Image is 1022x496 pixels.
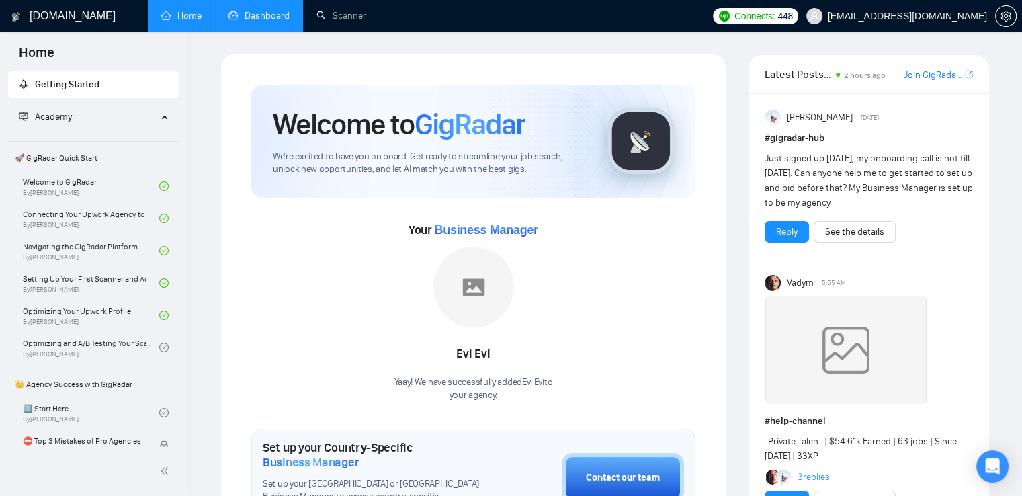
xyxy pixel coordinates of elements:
[9,371,178,398] span: 👑 Agency Success with GigRadar
[8,71,179,98] li: Getting Started
[11,6,21,28] img: logo
[23,171,159,201] a: Welcome to GigRadarBy[PERSON_NAME]
[765,131,973,146] h1: # gigradar-hub
[19,112,28,121] span: fund-projection-screen
[433,247,514,327] img: placeholder.png
[797,470,829,484] a: 3replies
[995,11,1017,22] a: setting
[965,69,973,79] span: export
[844,71,886,80] span: 2 hours ago
[765,221,809,243] button: Reply
[160,464,173,478] span: double-left
[23,204,159,233] a: Connecting Your Upwork Agency to GigRadarBy[PERSON_NAME]
[23,268,159,298] a: Setting Up Your First Scanner and Auto-BidderBy[PERSON_NAME]
[161,10,202,22] a: homeHome
[776,224,798,239] a: Reply
[409,222,538,237] span: Your
[765,414,973,429] h1: # help-channel
[159,278,169,288] span: check-circle
[996,11,1016,22] span: setting
[8,43,65,71] span: Home
[786,110,852,125] span: [PERSON_NAME]
[23,398,159,427] a: 1️⃣ Start HereBy[PERSON_NAME]
[814,221,896,243] button: See the details
[861,112,879,124] span: [DATE]
[765,436,957,462] span: - | $54.61k Earned | 63 jobs | Since [DATE] | 33XP
[19,79,28,89] span: rocket
[822,277,846,289] span: 5:55 AM
[904,68,962,83] a: Join GigRadar Slack Community
[263,440,495,470] h1: Set up your Country-Specific
[765,110,781,126] img: Anisuzzaman Khan
[159,343,169,352] span: check-circle
[734,9,775,24] span: Connects:
[35,79,99,90] span: Getting Started
[415,106,525,142] span: GigRadar
[765,275,781,291] img: Vadym
[825,224,884,239] a: See the details
[9,144,178,171] span: 🚀 GigRadar Quick Start
[23,434,146,448] span: ⛔ Top 3 Mistakes of Pro Agencies
[35,111,72,122] span: Academy
[394,376,552,402] div: Yaay! We have successfully added Evi Evi to
[23,300,159,330] a: Optimizing Your Upwork ProfileBy[PERSON_NAME]
[434,223,538,237] span: Business Manager
[159,214,169,223] span: check-circle
[23,333,159,362] a: Optimizing and A/B Testing Your Scanner for Better ResultsBy[PERSON_NAME]
[159,181,169,191] span: check-circle
[23,236,159,265] a: Navigating the GigRadar PlatformBy[PERSON_NAME]
[228,10,290,22] a: dashboardDashboard
[765,66,832,83] span: Latest Posts from the GigRadar Community
[394,389,552,402] p: your agency .
[19,111,72,122] span: Academy
[810,11,819,21] span: user
[273,151,585,176] span: We're excited to have you on board. Get ready to streamline your job search, unlock new opportuni...
[995,5,1017,27] button: setting
[719,11,730,22] img: upwork-logo.png
[586,470,660,485] div: Contact our team
[768,436,824,447] a: Private Talen...
[159,246,169,255] span: check-circle
[777,9,792,24] span: 448
[976,450,1009,483] div: Open Intercom Messenger
[394,343,552,366] div: Evi Evi
[159,311,169,320] span: check-circle
[965,68,973,81] a: export
[765,153,973,208] span: Just signed up [DATE], my onboarding call is not till [DATE]. Can anyone help me to get started t...
[159,408,169,417] span: check-circle
[777,470,792,485] img: Anisuzzaman Khan
[263,455,359,470] span: Business Manager
[765,296,927,404] img: weqQh+iSagEgQAAAABJRU5ErkJggg==
[316,10,366,22] a: searchScanner
[273,106,525,142] h1: Welcome to
[786,276,813,290] span: Vadym
[607,108,675,175] img: gigradar-logo.png
[159,440,169,450] span: lock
